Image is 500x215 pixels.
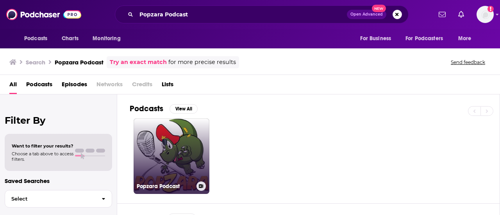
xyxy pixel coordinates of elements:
[372,5,386,12] span: New
[5,196,95,201] span: Select
[26,78,52,94] a: Podcasts
[136,8,347,21] input: Search podcasts, credits, & more...
[5,190,112,208] button: Select
[110,58,167,67] a: Try an exact match
[132,78,152,94] span: Credits
[6,7,81,22] img: Podchaser - Follow, Share and Rate Podcasts
[96,78,123,94] span: Networks
[55,59,104,66] h3: Popzara Podcast
[347,10,386,19] button: Open AdvancedNew
[487,6,494,12] svg: Add a profile image
[12,151,73,162] span: Choose a tab above to access filters.
[134,118,209,194] a: Popzara Podcast
[355,31,401,46] button: open menu
[137,183,193,190] h3: Popzara Podcast
[477,6,494,23] span: Logged in as calellac
[448,59,487,66] button: Send feedback
[87,31,130,46] button: open menu
[168,58,236,67] span: for more precise results
[350,12,383,16] span: Open Advanced
[477,6,494,23] button: Show profile menu
[24,33,47,44] span: Podcasts
[436,8,449,21] a: Show notifications dropdown
[458,33,471,44] span: More
[400,31,454,46] button: open menu
[360,33,391,44] span: For Business
[170,104,198,114] button: View All
[5,177,112,185] p: Saved Searches
[62,78,87,94] a: Episodes
[9,78,17,94] a: All
[26,59,45,66] h3: Search
[57,31,83,46] a: Charts
[405,33,443,44] span: For Podcasters
[93,33,120,44] span: Monitoring
[455,8,467,21] a: Show notifications dropdown
[115,5,409,23] div: Search podcasts, credits, & more...
[130,104,163,114] h2: Podcasts
[12,143,73,149] span: Want to filter your results?
[162,78,173,94] a: Lists
[477,6,494,23] img: User Profile
[19,31,57,46] button: open menu
[5,115,112,126] h2: Filter By
[62,33,79,44] span: Charts
[130,104,198,114] a: PodcastsView All
[453,31,481,46] button: open menu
